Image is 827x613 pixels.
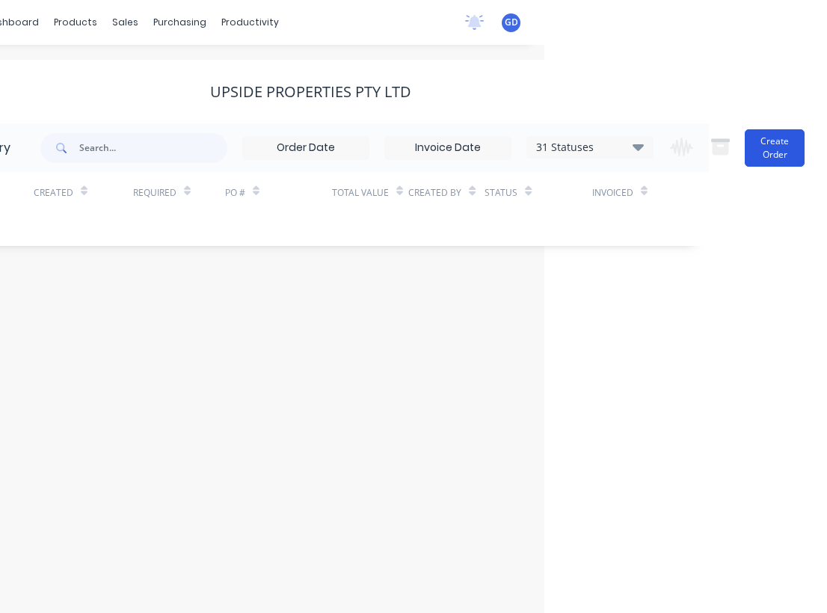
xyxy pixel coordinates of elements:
div: Created By [408,172,485,213]
div: Upside Properties PTY LTD [210,83,411,101]
button: Create Order [745,129,805,167]
div: Created By [408,186,461,200]
div: 31 Statuses [527,139,653,155]
div: Invoiced [592,186,633,200]
input: Search... [79,133,227,163]
div: PO # [225,172,332,213]
div: Required [133,172,225,213]
div: Total Value [332,186,389,200]
span: GD [505,16,518,29]
input: Order Date [243,137,369,159]
div: Created [34,186,73,200]
input: Invoice Date [385,137,511,159]
div: purchasing [146,11,214,34]
div: PO # [225,186,245,200]
div: products [46,11,105,34]
div: Required [133,186,176,200]
div: productivity [214,11,286,34]
div: Status [485,186,517,200]
div: Created [34,172,133,213]
div: Invoiced [592,172,654,213]
div: sales [105,11,146,34]
div: Status [485,172,591,213]
div: Total Value [332,172,408,213]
